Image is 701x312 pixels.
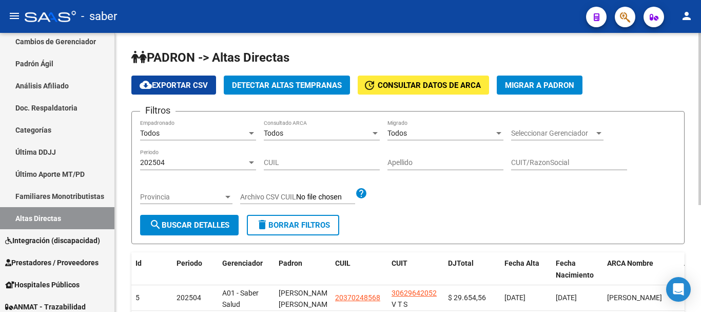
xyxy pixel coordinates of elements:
span: ARCA Nombre [607,259,653,267]
span: Consultar datos de ARCA [378,81,481,90]
span: Integración (discapacidad) [5,235,100,246]
mat-icon: person [680,10,693,22]
span: Periodo [177,259,202,267]
span: Todos [140,129,160,137]
span: Exportar CSV [140,81,208,90]
mat-icon: help [355,187,367,199]
div: V T S SOCIEDAD ANONIMA [392,287,440,309]
datatable-header-cell: ARCA Nombre [603,252,680,286]
datatable-header-cell: Padron [275,252,331,286]
button: Detectar Altas Tempranas [224,76,350,95]
mat-icon: cloud_download [140,79,152,91]
span: - saber [81,5,117,28]
input: Archivo CSV CUIL [296,193,355,202]
button: Exportar CSV [131,76,216,95]
datatable-header-cell: DJTotal [444,252,500,286]
span: [DATE] [504,293,525,302]
span: Todos [264,129,283,137]
span: PADRON -> Altas Directas [131,50,289,65]
span: Padron [279,259,302,267]
span: Prestadores / Proveedores [5,257,99,268]
datatable-header-cell: Fecha Alta [500,252,552,286]
button: Borrar Filtros [247,215,339,235]
span: Borrar Filtros [256,221,330,230]
span: Id [135,259,142,267]
span: Todos [387,129,407,137]
span: Fecha Alta [504,259,539,267]
datatable-header-cell: CUIT [387,252,444,286]
span: Gerenciador [222,259,263,267]
mat-icon: delete [256,218,268,231]
button: Migrar a Padron [497,76,582,95]
mat-icon: update [363,79,376,91]
span: Seleccionar Gerenciador [511,129,594,138]
span: 30629642052 [392,289,437,297]
span: Archivo CSV CUIL [240,193,296,201]
span: [DATE] [556,293,577,302]
span: 202504 [140,158,165,167]
span: Fecha Nacimiento [556,259,594,279]
mat-icon: menu [8,10,21,22]
span: Migrar a Padron [505,81,574,90]
mat-icon: search [149,218,162,231]
span: Provincia [140,193,223,201]
span: RUBEN DAMIAN [607,293,662,302]
datatable-header-cell: Gerenciador [218,252,275,286]
button: Buscar Detalles [140,215,239,235]
span: 5 [135,293,140,302]
datatable-header-cell: Id [131,252,172,286]
span: A01 - Saber Salud [222,289,259,309]
span: Buscar Detalles [149,221,229,230]
span: 202504 [177,293,201,302]
span: CUIT [392,259,407,267]
button: Consultar datos de ARCA [358,76,489,95]
span: Hospitales Públicos [5,279,80,290]
span: Detectar Altas Tempranas [232,81,342,90]
div: $ 29.654,56 [448,292,496,304]
datatable-header-cell: Fecha Nacimiento [552,252,603,286]
datatable-header-cell: CUIL [331,252,387,286]
span: DJTotal [448,259,474,267]
span: 20370248568 [335,293,380,302]
datatable-header-cell: Periodo [172,252,218,286]
span: CUIL [335,259,350,267]
h3: Filtros [140,103,176,118]
div: Open Intercom Messenger [666,277,691,302]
